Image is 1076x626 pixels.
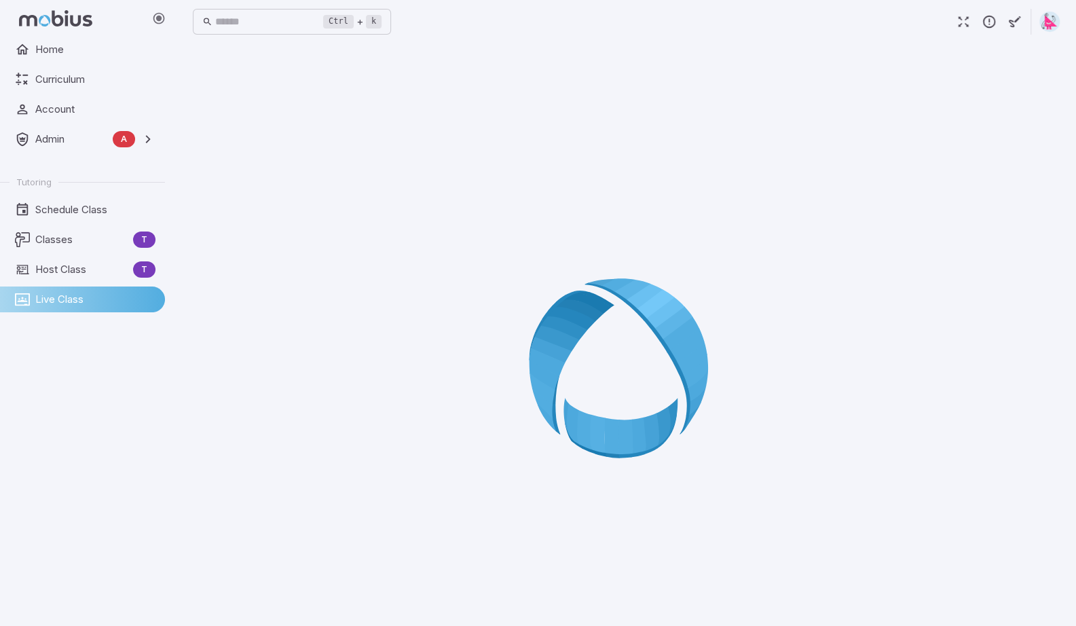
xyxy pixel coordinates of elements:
[35,202,155,217] span: Schedule Class
[133,263,155,276] span: T
[16,176,52,188] span: Tutoring
[35,132,107,147] span: Admin
[1002,9,1028,35] button: Start Drawing on Questions
[35,72,155,87] span: Curriculum
[35,232,128,247] span: Classes
[1039,12,1060,32] img: right-triangle.svg
[323,15,354,29] kbd: Ctrl
[133,233,155,246] span: T
[366,15,382,29] kbd: k
[950,9,976,35] button: Fullscreen Game
[35,292,155,307] span: Live Class
[35,262,128,277] span: Host Class
[113,132,135,146] span: A
[35,102,155,117] span: Account
[976,9,1002,35] button: Report an Issue
[35,42,155,57] span: Home
[323,14,382,30] div: +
